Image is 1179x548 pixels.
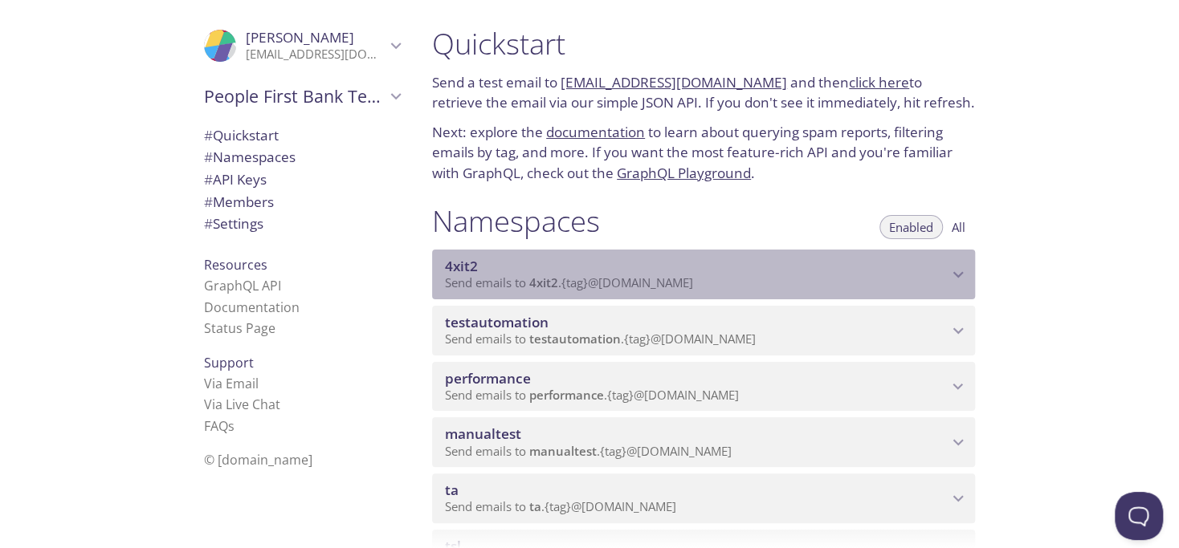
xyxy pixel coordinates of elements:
[445,274,693,290] span: Send emails to . {tag} @[DOMAIN_NAME]
[432,250,975,299] div: 4xit2 namespace
[191,213,413,235] div: Team Settings
[204,417,235,435] a: FAQ
[445,424,521,443] span: manualtest
[204,170,213,189] span: #
[204,148,296,166] span: Namespaces
[432,362,975,412] div: performance namespace
[445,257,478,275] span: 4xit2
[204,193,213,211] span: #
[617,164,751,182] a: GraphQL Playground
[204,126,279,144] span: Quickstart
[191,168,413,191] div: API Keys
[529,387,604,403] span: performance
[191,146,413,168] div: Namespaces
[432,306,975,355] div: testautomation namespace
[204,214,263,233] span: Settings
[432,473,975,523] div: ta namespace
[191,124,413,147] div: Quickstart
[204,193,274,211] span: Members
[246,28,354,47] span: [PERSON_NAME]
[445,481,459,499] span: ta
[204,298,300,316] a: Documentation
[432,203,600,239] h1: Namespaces
[204,319,275,337] a: Status Page
[529,331,621,347] span: testautomation
[204,277,281,294] a: GraphQL API
[204,256,267,274] span: Resources
[246,47,386,63] p: [EMAIL_ADDRESS][DOMAIN_NAME]
[432,417,975,467] div: manualtest namespace
[942,215,975,239] button: All
[228,417,235,435] span: s
[445,331,756,347] span: Send emails to . {tag} @[DOMAIN_NAME]
[204,85,386,108] span: People First Bank Testing Services
[445,313,549,331] span: testautomation
[204,126,213,144] span: #
[445,443,732,459] span: Send emails to . {tag} @[DOMAIN_NAME]
[191,19,413,72] div: Jason Lowe
[204,214,213,233] span: #
[191,75,413,117] div: People First Bank Testing Services
[445,369,531,388] span: performance
[849,73,909,91] a: click here
[529,443,597,459] span: manualtest
[204,396,280,413] a: Via Live Chat
[529,274,558,290] span: 4xit2
[204,148,213,166] span: #
[204,451,312,469] span: © [DOMAIN_NAME]
[204,170,267,189] span: API Keys
[1115,492,1163,540] iframe: Help Scout Beacon - Open
[546,123,645,141] a: documentation
[445,387,739,403] span: Send emails to . {tag} @[DOMAIN_NAME]
[432,72,975,113] p: Send a test email to and then to retrieve the email via our simple JSON API. If you don't see it ...
[445,498,676,514] span: Send emails to . {tag} @[DOMAIN_NAME]
[204,375,259,392] a: Via Email
[879,215,943,239] button: Enabled
[432,122,975,184] p: Next: explore the to learn about querying spam reports, filtering emails by tag, and more. If you...
[191,191,413,213] div: Members
[529,498,541,514] span: ta
[561,73,787,91] a: [EMAIL_ADDRESS][DOMAIN_NAME]
[204,354,254,371] span: Support
[432,26,975,62] h1: Quickstart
